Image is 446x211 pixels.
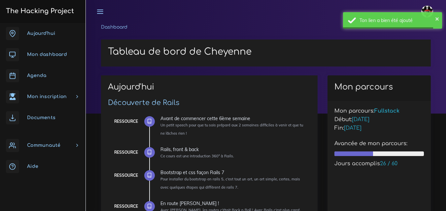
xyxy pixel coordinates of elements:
small: Un petit speech pour que tu sois préparé aux 2 semaines difficiles à venir et que tu ne lâches ri... [160,123,303,136]
span: Documents [27,115,55,120]
h2: Aujourd'hui [108,82,311,96]
span: Fullstack [374,108,399,114]
h5: Fin: [334,125,424,131]
div: Ressource [114,172,138,179]
span: Mon inscription [27,94,67,99]
div: Ressource [114,118,138,125]
a: Découverte de Rails [108,99,179,107]
a: Dashboard [101,25,127,30]
span: [DATE] [352,117,369,122]
small: Pour installer du bootstrap en rails 5, c'est tout un art, un art simple, certes, mais avec quelq... [160,177,300,190]
img: avatar [421,6,433,17]
div: Ressource [114,149,138,156]
span: 26 / 60 [380,161,397,167]
div: Rails, front & back [160,147,306,152]
span: [DATE] [344,125,361,131]
span: Mon dashboard [27,52,67,57]
span: Aide [27,164,38,169]
div: En route [PERSON_NAME] ! [160,201,306,206]
button: × [435,15,439,22]
h3: The Hacking Project [4,8,74,15]
div: Bootstrap et css façon Rails 7 [160,170,306,175]
div: Avant de commencer cette 6ème semaine [160,116,306,121]
h5: Avancée de mon parcours: [334,141,424,147]
h1: Tableau de bord de Cheyenne [108,46,424,58]
span: Communauté [27,143,60,148]
h5: Mon parcours: [334,108,424,114]
span: Agenda [27,73,46,78]
span: Aujourd'hui [27,31,55,36]
h2: Mon parcours [334,82,424,92]
div: Ton lien a bien été ajouté [360,17,437,24]
h5: Jours accomplis [334,161,424,167]
h5: Début: [334,117,424,123]
div: Ressource [114,203,138,210]
small: Ce cours est une introduction 360° à Rails. [160,154,234,158]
